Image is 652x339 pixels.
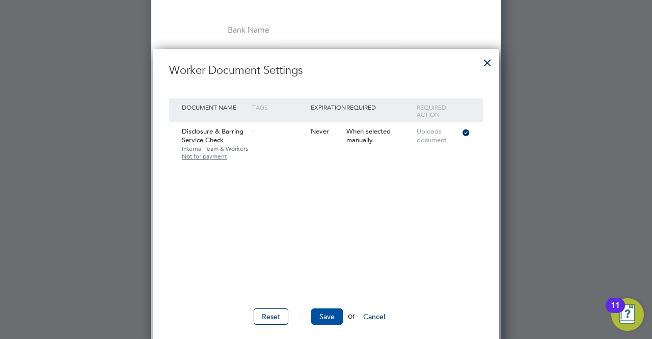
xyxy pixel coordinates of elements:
div: Required [344,98,414,116]
div: Tags [250,98,308,116]
button: Cancel [355,308,393,325]
div: Expiration [308,98,343,116]
span: Internal Team & Workers [182,145,247,153]
button: Save [311,308,343,325]
span: Not for payment [182,152,247,161]
div: Required Action [414,98,461,123]
span: When selected manually [346,127,391,144]
button: Reset [254,308,288,325]
span: - [252,127,254,136]
div: 11 [611,305,620,319]
div: Document Name [179,98,250,116]
li: or [169,308,483,335]
span: Never [311,127,329,136]
span: Uploads document [417,127,447,144]
label: Bank Name [168,25,269,36]
button: Open Resource Center, 11 new notifications [611,298,644,331]
h3: Worker Document Settings [169,63,483,78]
div: Disclosure & Barring Service Check [179,122,250,166]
